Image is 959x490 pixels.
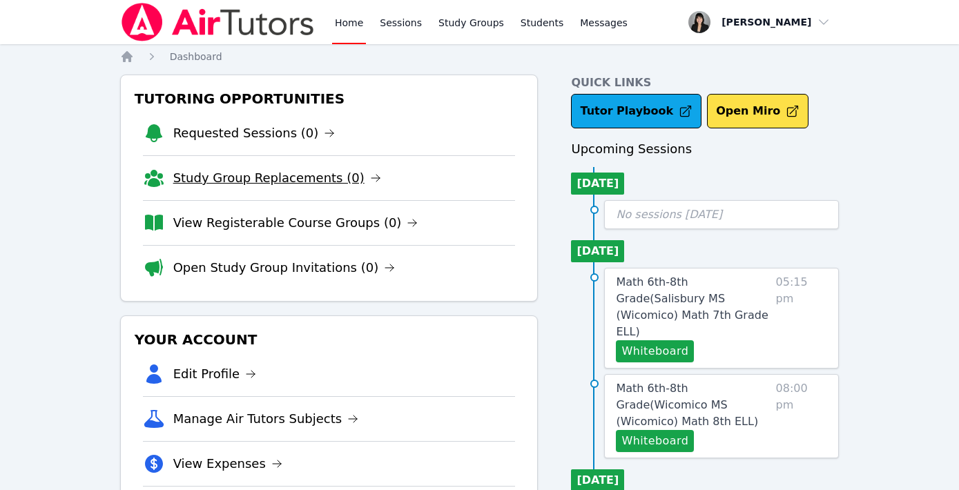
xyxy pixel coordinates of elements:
h3: Your Account [132,327,527,352]
button: Whiteboard [616,340,694,362]
a: Edit Profile [173,364,257,384]
nav: Breadcrumb [120,50,840,63]
img: Air Tutors [120,3,316,41]
a: Open Study Group Invitations (0) [173,258,396,277]
a: Math 6th-8th Grade(Wicomico MS (Wicomico) Math 8th ELL) [616,380,770,430]
a: Math 6th-8th Grade(Salisbury MS (Wicomico) Math 7th Grade ELL) [616,274,770,340]
a: Tutor Playbook [571,94,701,128]
li: [DATE] [571,240,624,262]
button: Whiteboard [616,430,694,452]
li: [DATE] [571,173,624,195]
span: Dashboard [170,51,222,62]
span: Math 6th-8th Grade ( Salisbury MS (Wicomico) Math 7th Grade ELL ) [616,275,768,338]
a: Dashboard [170,50,222,63]
span: Math 6th-8th Grade ( Wicomico MS (Wicomico) Math 8th ELL ) [616,382,758,428]
span: 08:00 pm [776,380,828,452]
a: View Expenses [173,454,282,473]
a: View Registerable Course Groups (0) [173,213,418,233]
button: Open Miro [707,94,808,128]
h3: Tutoring Opportunities [132,86,527,111]
span: 05:15 pm [776,274,828,362]
h4: Quick Links [571,75,839,91]
h3: Upcoming Sessions [571,139,839,159]
span: Messages [580,16,628,30]
a: Manage Air Tutors Subjects [173,409,359,429]
a: Study Group Replacements (0) [173,168,381,188]
a: Requested Sessions (0) [173,124,336,143]
span: No sessions [DATE] [616,208,722,221]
